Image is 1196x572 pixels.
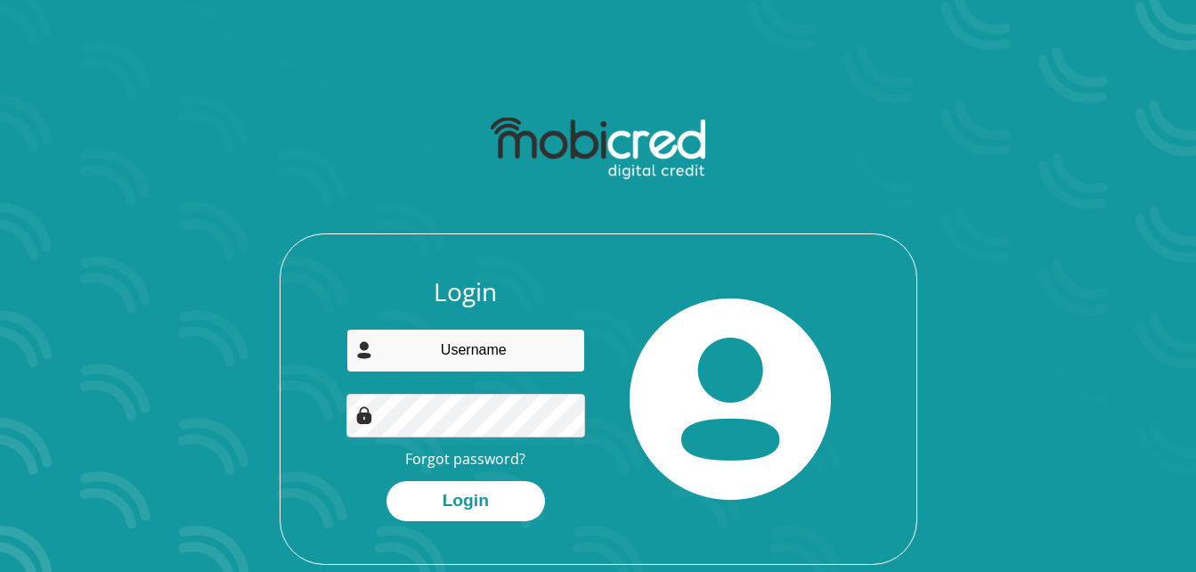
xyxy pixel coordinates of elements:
[386,481,545,521] button: Login
[355,341,373,359] img: user-icon image
[346,329,585,372] input: Username
[355,406,373,424] img: Image
[346,277,585,307] h3: Login
[491,118,705,180] img: mobicred logo
[405,449,525,469] a: Forgot password?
